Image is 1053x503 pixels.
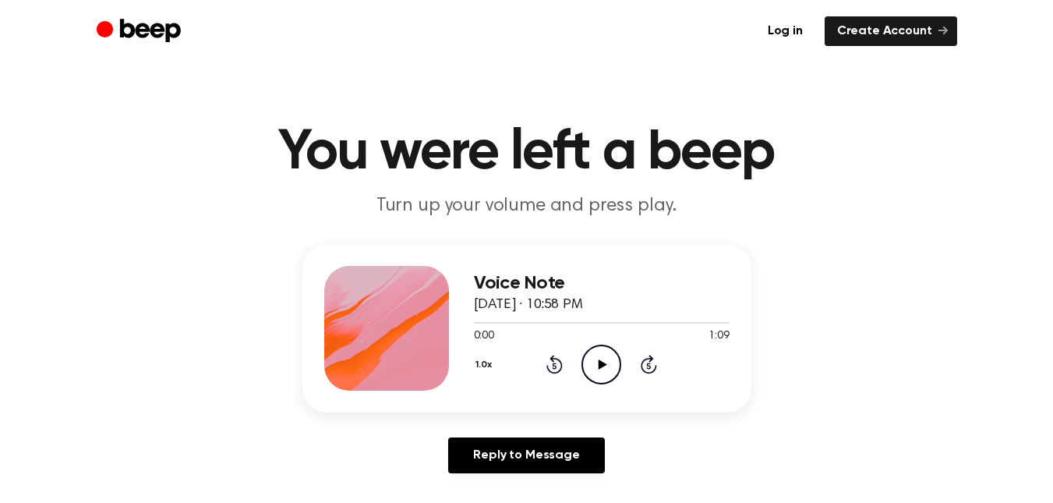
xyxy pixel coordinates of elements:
h3: Voice Note [474,273,730,294]
span: 0:00 [474,328,494,345]
a: Reply to Message [448,437,604,473]
button: 1.0x [474,352,498,378]
a: Beep [97,16,185,47]
a: Log in [755,16,815,46]
span: 1:09 [708,328,729,345]
span: [DATE] · 10:58 PM [474,298,583,312]
h1: You were left a beep [128,125,926,181]
p: Turn up your volume and press play. [228,193,826,219]
a: Create Account [825,16,957,46]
